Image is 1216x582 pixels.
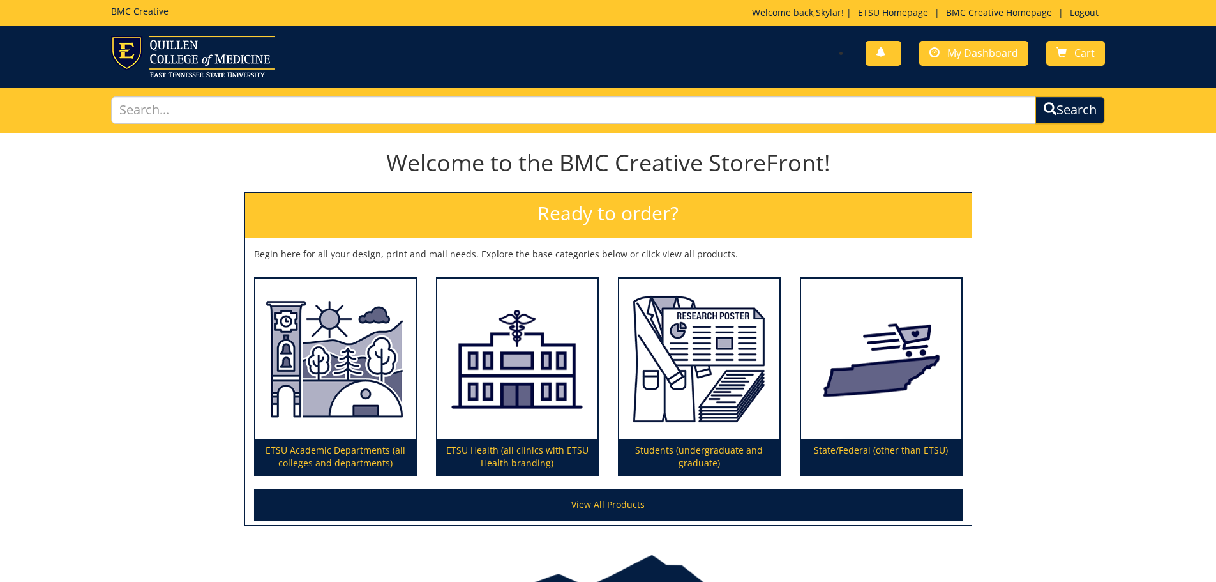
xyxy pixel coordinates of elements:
a: Logout [1063,6,1105,19]
a: State/Federal (other than ETSU) [801,279,961,475]
a: View All Products [254,489,963,521]
a: ETSU Homepage [852,6,935,19]
p: State/Federal (other than ETSU) [801,439,961,475]
img: ETSU Academic Departments (all colleges and departments) [255,279,416,440]
a: Students (undergraduate and graduate) [619,279,779,475]
h5: BMC Creative [111,6,169,16]
span: My Dashboard [947,46,1018,60]
h2: Ready to order? [245,193,972,238]
input: Search... [111,96,1037,124]
p: Begin here for all your design, print and mail needs. Explore the base categories below or click ... [254,248,963,261]
h1: Welcome to the BMC Creative StoreFront! [244,150,972,176]
a: BMC Creative Homepage [940,6,1058,19]
img: Students (undergraduate and graduate) [619,279,779,440]
img: ETSU Health (all clinics with ETSU Health branding) [437,279,597,440]
img: State/Federal (other than ETSU) [801,279,961,440]
a: ETSU Academic Departments (all colleges and departments) [255,279,416,475]
button: Search [1035,96,1105,124]
a: ETSU Health (all clinics with ETSU Health branding) [437,279,597,475]
p: ETSU Academic Departments (all colleges and departments) [255,439,416,475]
p: ETSU Health (all clinics with ETSU Health branding) [437,439,597,475]
span: Cart [1074,46,1095,60]
a: My Dashboard [919,41,1028,66]
img: ETSU logo [111,36,275,77]
a: Cart [1046,41,1105,66]
a: Skylar [816,6,841,19]
p: Students (undergraduate and graduate) [619,439,779,475]
p: Welcome back, ! | | | [752,6,1105,19]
